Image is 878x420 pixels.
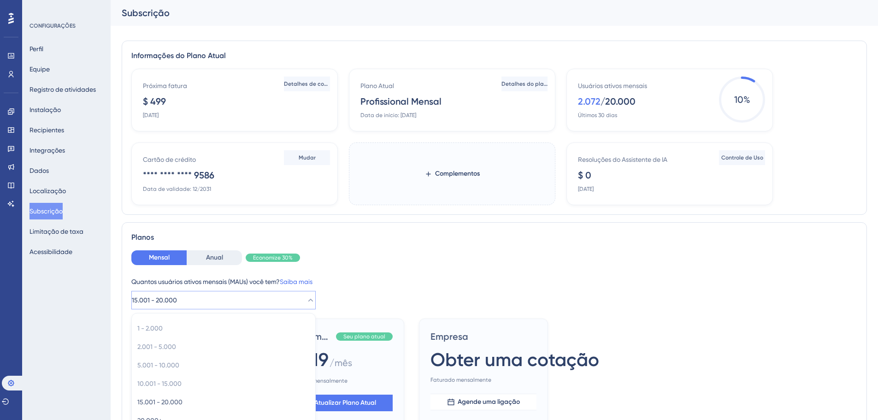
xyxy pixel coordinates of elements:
[29,248,72,255] font: Acessibilidade
[578,170,591,181] font: $ 0
[578,112,617,118] font: Últimos 30 dias
[137,374,310,393] button: 10.001 - 15.000
[287,395,393,411] button: Atualizar Plano Atual
[743,94,750,105] font: %
[137,380,182,387] font: 10.001 - 15.000
[143,82,187,89] font: Próxima fatura
[284,81,343,87] font: Detalhes de cobrança
[435,170,480,177] font: Complementos
[578,82,647,89] font: Usuários ativos mensais
[601,96,605,107] font: /
[578,156,667,163] font: Resoluções do Assistente de IA
[137,361,179,369] font: 5.001 - 10.000
[29,142,65,159] button: Integrações
[29,101,61,118] button: Instalação
[29,41,43,57] button: Perfil
[137,398,183,406] font: 15.001 - 20.000
[29,45,43,53] font: Perfil
[132,296,177,304] font: 15.001 - 20.000
[29,167,49,174] font: Dados
[501,77,548,91] button: Detalhes do plano
[137,356,310,374] button: 5.001 - 10.000
[29,23,76,29] font: CONFIGURAÇÕES
[299,154,316,161] font: Mudar
[360,82,394,89] font: Plano Atual
[335,357,352,368] font: mês
[458,398,520,406] font: Agende uma ligação
[29,65,50,73] font: Equipe
[280,278,312,285] a: Saiba mais
[734,94,743,105] font: 10
[29,183,66,199] button: Localização
[29,203,63,219] button: Subscrição
[143,156,196,163] font: Cartão de crédito
[29,187,66,195] font: Localização
[430,331,468,342] font: Empresa
[430,394,536,410] button: Agende uma ligação
[430,377,491,383] font: Faturado mensalmente
[29,122,64,138] button: Recipientes
[839,384,867,411] iframe: Iniciador do Assistente de IA do UserGuiding
[131,233,154,242] font: Planos
[29,162,49,179] button: Dados
[131,278,280,285] font: Quantos usuários ativos mensais (MAUs) você tem?
[253,254,293,261] font: Economize 30%
[29,126,64,134] font: Recipientes
[29,228,83,235] font: Limitação de taxa
[137,337,310,356] button: 2.001 - 5.000
[29,223,83,240] button: Limitação de taxa
[143,112,159,118] font: [DATE]
[430,349,599,371] font: Obter uma cotação
[501,81,550,87] font: Detalhes do plano
[287,378,348,384] font: Faturado mensalmente
[137,393,310,411] button: 15.001 - 20.000
[149,254,170,261] font: Mensal
[578,186,594,192] font: [DATE]
[424,166,480,182] button: Complementos
[360,96,442,107] font: Profissional Mensal
[29,106,61,113] font: Instalação
[29,81,96,98] button: Registro de atividades
[721,154,763,161] font: Controle de Uso
[187,250,242,265] button: Anual
[137,343,176,350] font: 2.001 - 5.000
[360,112,416,118] font: Data de início: [DATE]
[143,186,211,192] font: Data de validade: 12/2031
[29,207,63,215] font: Subscrição
[29,61,50,77] button: Equipe
[719,150,765,165] button: Controle de Uso
[137,325,163,332] font: 1 - 2.000
[143,96,166,107] font: $ 499
[343,333,385,340] font: Seu plano atual
[122,7,170,18] font: Subscrição
[578,96,601,107] font: 2.072
[284,77,330,91] button: Detalhes de cobrança
[29,147,65,154] font: Integrações
[137,319,310,337] button: 1 - 2.000
[29,86,96,93] font: Registro de atividades
[29,243,72,260] button: Acessibilidade
[314,399,376,407] font: Atualizar Plano Atual
[284,150,330,165] button: Mudar
[330,357,335,368] font: /
[131,51,226,60] font: Informações do Plano Atual
[131,250,187,265] button: Mensal
[206,254,223,261] font: Anual
[605,96,636,107] font: 20.000
[131,291,316,309] button: 15.001 - 20.000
